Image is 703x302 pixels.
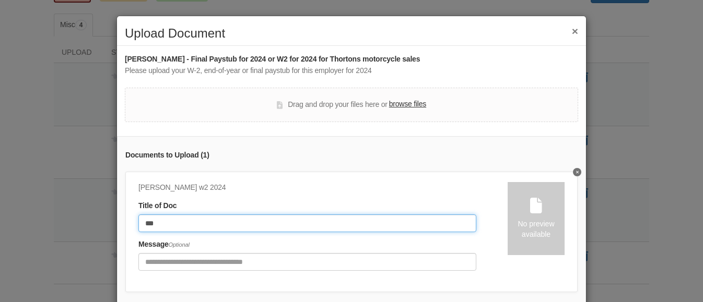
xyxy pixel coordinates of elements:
input: Include any comments on this document [138,253,476,271]
div: [PERSON_NAME] w2 2024 [138,182,476,194]
label: Message [138,239,190,250]
div: Please upload your W-2, end-of-year or final paystub for this employer for 2024 [125,65,578,77]
button: × [572,26,578,37]
div: [PERSON_NAME] - Final Paystub for 2024 or W2 for 2024 for Thortons motorcycle sales [125,54,578,65]
label: Title of Doc [138,200,177,212]
div: Drag and drop your files here or [277,99,426,111]
div: Documents to Upload ( 1 ) [125,150,578,161]
div: No preview available [508,219,565,239]
button: Delete ton [573,168,581,176]
h2: Upload Document [125,27,578,40]
span: Optional [169,241,190,248]
input: Document Title [138,214,476,232]
label: browse files [389,99,426,110]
